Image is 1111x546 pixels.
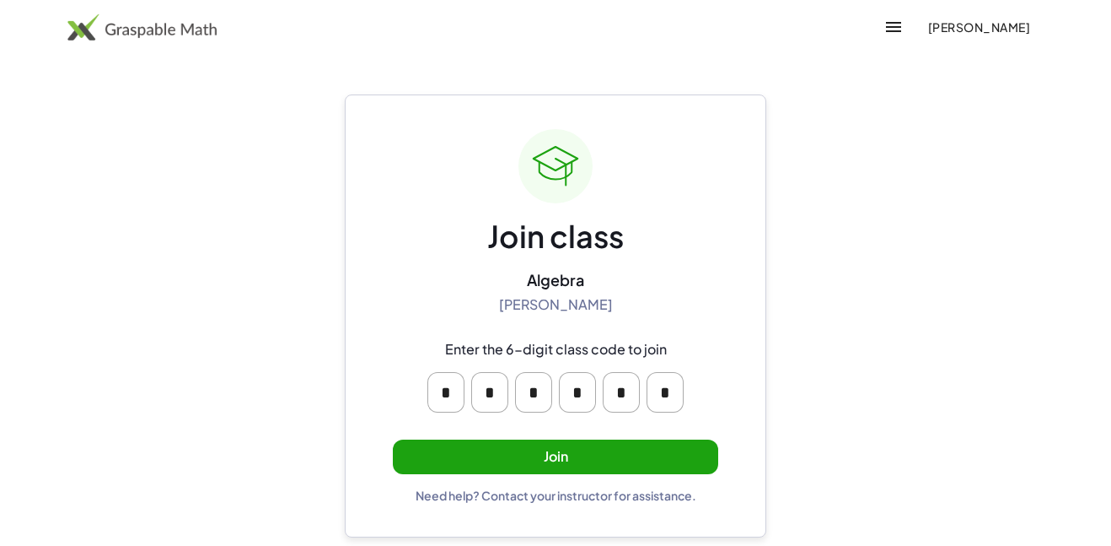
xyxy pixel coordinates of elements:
[393,440,718,474] button: Join
[647,372,684,413] input: Please enter OTP character 6
[416,488,696,503] div: Need help? Contact your instructor for assistance.
[927,19,1030,35] span: [PERSON_NAME]
[427,372,464,413] input: Please enter OTP character 1
[445,341,667,359] div: Enter the 6-digit class code to join
[603,372,640,413] input: Please enter OTP character 5
[914,12,1044,42] button: [PERSON_NAME]
[471,372,508,413] input: Please enter OTP character 2
[499,296,613,314] div: [PERSON_NAME]
[515,372,552,413] input: Please enter OTP character 3
[559,372,596,413] input: Please enter OTP character 4
[487,217,624,257] div: Join class
[527,270,584,289] div: Algebra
